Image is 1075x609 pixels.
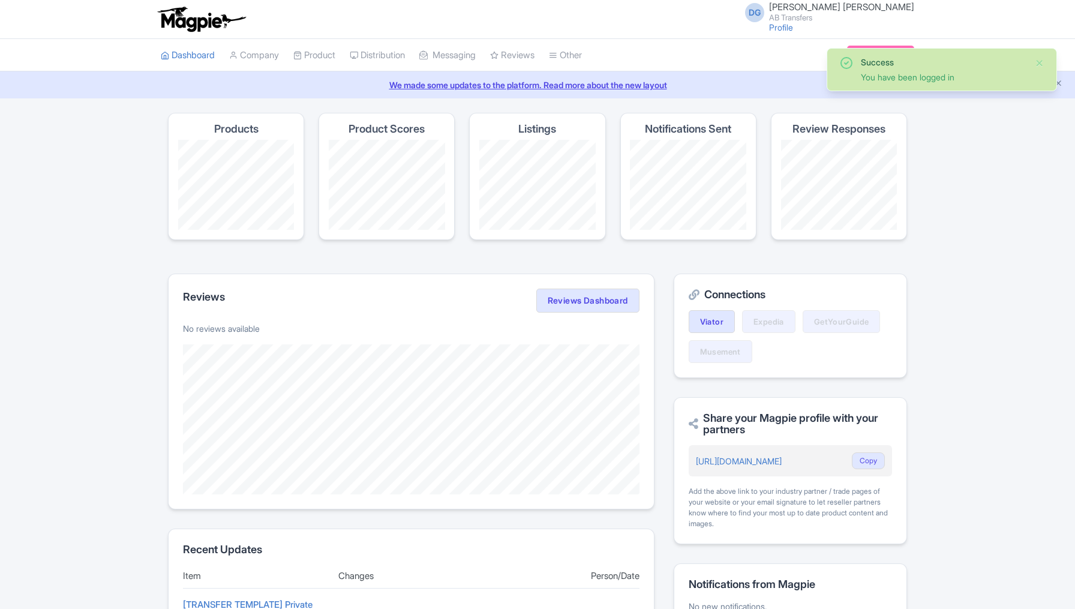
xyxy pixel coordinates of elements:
[645,123,731,135] h4: Notifications Sent
[161,39,215,72] a: Dashboard
[183,569,329,583] div: Item
[689,412,892,436] h2: Share your Magpie profile with your partners
[518,123,556,135] h4: Listings
[803,310,881,333] a: GetYourGuide
[7,79,1068,91] a: We made some updates to the platform. Read more about the new layout
[769,14,914,22] small: AB Transfers
[155,6,248,32] img: logo-ab69f6fb50320c5b225c76a69d11143b.png
[742,310,795,333] a: Expedia
[183,291,225,303] h2: Reviews
[214,123,259,135] h4: Products
[1054,77,1063,91] button: Close announcement
[490,39,535,72] a: Reviews
[738,2,914,22] a: DG [PERSON_NAME] [PERSON_NAME] AB Transfers
[350,39,405,72] a: Distribution
[689,486,892,529] div: Add the above link to your industry partner / trade pages of your website or your email signature...
[745,3,764,22] span: DG
[861,71,1025,83] div: You have been logged in
[689,289,892,301] h2: Connections
[338,569,484,583] div: Changes
[1035,56,1044,70] button: Close
[293,39,335,72] a: Product
[419,39,476,72] a: Messaging
[549,39,582,72] a: Other
[852,452,885,469] button: Copy
[847,46,914,64] a: Subscription
[792,123,885,135] h4: Review Responses
[689,578,892,590] h2: Notifications from Magpie
[494,569,639,583] div: Person/Date
[349,123,425,135] h4: Product Scores
[536,289,639,313] a: Reviews Dashboard
[183,544,639,556] h2: Recent Updates
[696,456,782,466] a: [URL][DOMAIN_NAME]
[183,322,639,335] p: No reviews available
[689,340,752,363] a: Musement
[861,56,1025,68] div: Success
[229,39,279,72] a: Company
[689,310,735,333] a: Viator
[769,22,793,32] a: Profile
[769,1,914,13] span: [PERSON_NAME] [PERSON_NAME]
